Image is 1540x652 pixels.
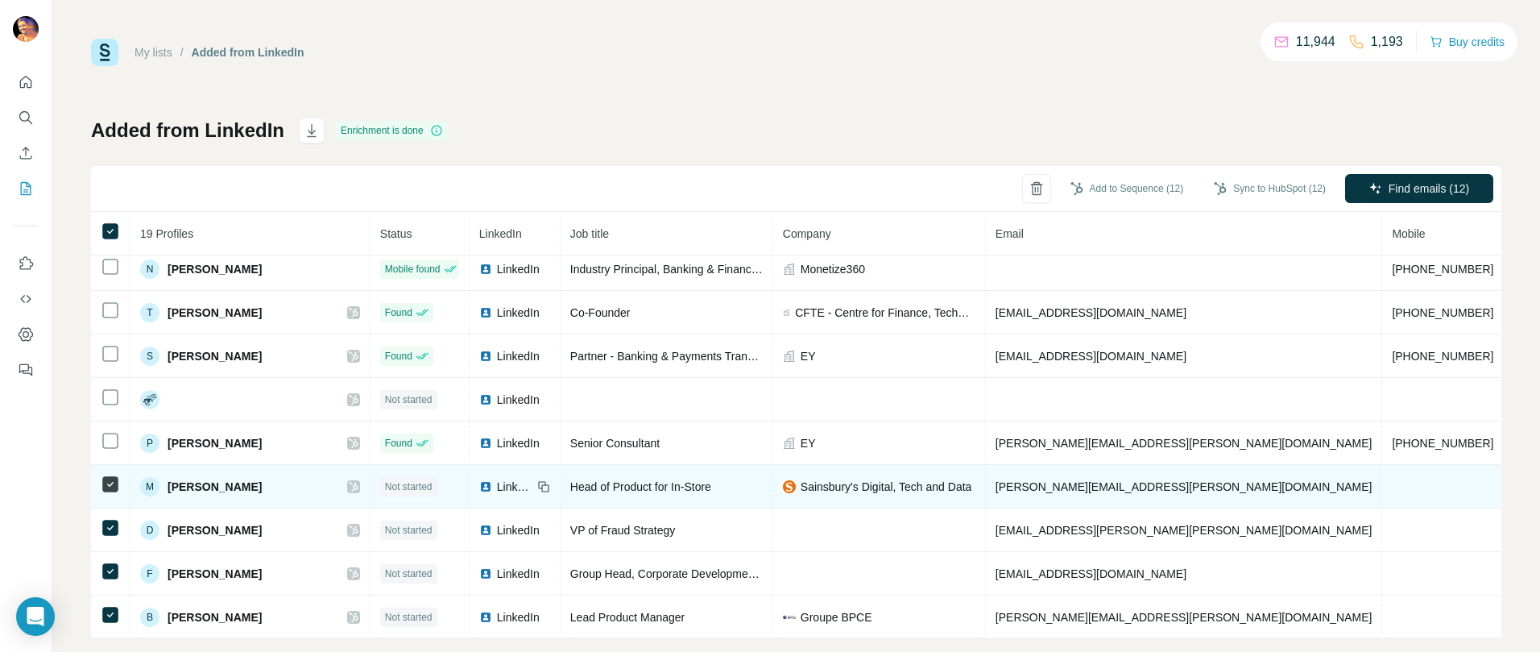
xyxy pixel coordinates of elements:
[996,350,1186,363] span: [EMAIL_ADDRESS][DOMAIN_NAME]
[783,480,796,493] img: company-logo
[13,103,39,132] button: Search
[497,348,540,364] span: LinkedIn
[570,567,802,580] span: Group Head, Corporate Development & Affairs
[135,46,172,59] a: My lists
[1392,227,1425,240] span: Mobile
[13,249,39,278] button: Use Surfe on LinkedIn
[91,39,118,66] img: Surfe Logo
[996,611,1372,624] span: [PERSON_NAME][EMAIL_ADDRESS][PERSON_NAME][DOMAIN_NAME]
[1392,263,1493,276] span: [PHONE_NUMBER]
[168,566,262,582] span: [PERSON_NAME]
[497,522,540,538] span: LinkedIn
[13,68,39,97] button: Quick start
[91,118,284,143] h1: Added from LinkedIn
[385,480,433,494] span: Not started
[479,227,522,240] span: LinkedIn
[497,435,540,451] span: LinkedIn
[497,261,540,277] span: LinkedIn
[996,480,1372,493] span: [PERSON_NAME][EMAIL_ADDRESS][PERSON_NAME][DOMAIN_NAME]
[140,564,159,583] div: F
[497,392,540,408] span: LinkedIn
[168,261,262,277] span: [PERSON_NAME]
[801,348,816,364] span: EY
[13,139,39,168] button: Enrich CSV
[140,434,159,453] div: P
[479,350,492,363] img: LinkedIn logo
[380,227,412,240] span: Status
[385,262,441,276] span: Mobile found
[336,121,448,140] div: Enrichment is done
[385,436,412,451] span: Found
[168,609,262,625] span: [PERSON_NAME]
[479,437,492,450] img: LinkedIn logo
[13,355,39,384] button: Feedback
[783,611,796,624] img: company-logo
[479,393,492,406] img: LinkedIn logo
[13,320,39,349] button: Dashboard
[570,263,820,276] span: Industry Principal, Banking & Financial Institutions
[996,567,1186,580] span: [EMAIL_ADDRESS][DOMAIN_NAME]
[140,521,159,540] div: D
[801,479,972,495] span: Sainsbury's Digital, Tech and Data
[570,350,899,363] span: Partner - Banking & Payments Transformation | UK FS Consulting
[570,306,631,319] span: Co-Founder
[996,306,1186,319] span: [EMAIL_ADDRESS][DOMAIN_NAME]
[168,305,262,321] span: [PERSON_NAME]
[385,305,412,320] span: Found
[385,523,433,538] span: Not started
[16,597,55,636] div: Open Intercom Messenger
[570,611,685,624] span: Lead Product Manager
[479,611,492,624] img: LinkedIn logo
[168,522,262,538] span: [PERSON_NAME]
[801,435,816,451] span: EY
[1430,31,1505,53] button: Buy credits
[801,609,872,625] span: Groupe BPCE
[180,44,184,60] li: /
[479,306,492,319] img: LinkedIn logo
[385,610,433,625] span: Not started
[168,435,262,451] span: [PERSON_NAME]
[140,347,159,366] div: S
[479,567,492,580] img: LinkedIn logo
[497,609,540,625] span: LinkedIn
[1392,437,1493,450] span: [PHONE_NUMBER]
[479,524,492,537] img: LinkedIn logo
[168,348,262,364] span: [PERSON_NAME]
[385,349,412,363] span: Found
[570,480,711,493] span: Head of Product for In-Store
[13,284,39,314] button: Use Surfe API
[801,261,865,277] span: Monetize360
[570,524,675,537] span: VP of Fraud Strategy
[570,227,609,240] span: Job title
[385,392,433,407] span: Not started
[1392,306,1493,319] span: [PHONE_NUMBER]
[1389,181,1469,197] span: Find emails (12)
[996,227,1024,240] span: Email
[570,437,660,450] span: Senior Consultant
[497,305,540,321] span: LinkedIn
[1345,174,1493,203] button: Find emails (12)
[1296,32,1335,52] p: 11,944
[497,479,532,495] span: LinkedIn
[140,303,159,322] div: T
[1392,350,1493,363] span: [PHONE_NUMBER]
[140,608,159,627] div: B
[140,477,159,496] div: M
[996,524,1372,537] span: [EMAIL_ADDRESS][PERSON_NAME][PERSON_NAME][DOMAIN_NAME]
[13,174,39,203] button: My lists
[140,227,193,240] span: 19 Profiles
[497,566,540,582] span: LinkedIn
[479,480,492,493] img: LinkedIn logo
[1059,176,1195,201] button: Add to Sequence (12)
[1203,176,1337,201] button: Sync to HubSpot (12)
[783,227,831,240] span: Company
[385,567,433,581] span: Not started
[13,16,39,42] img: Avatar
[996,437,1372,450] span: [PERSON_NAME][EMAIL_ADDRESS][PERSON_NAME][DOMAIN_NAME]
[140,260,159,279] div: N
[1371,32,1403,52] p: 1,193
[192,44,304,60] div: Added from LinkedIn
[168,479,262,495] span: [PERSON_NAME]
[479,263,492,276] img: LinkedIn logo
[795,305,975,321] span: CFTE - Centre for Finance, Technology and Entrepreneurship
